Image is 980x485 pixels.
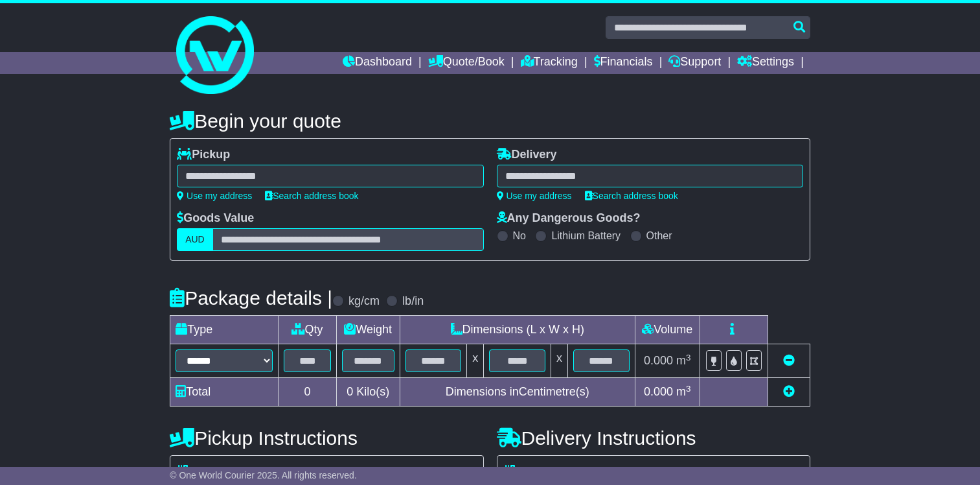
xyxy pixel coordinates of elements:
[686,384,691,394] sup: 3
[646,230,672,242] label: Other
[265,191,358,201] a: Search address book
[400,378,635,407] td: Dimensions in Centimetre(s)
[497,427,810,449] h4: Delivery Instructions
[686,353,691,362] sup: 3
[336,316,400,344] td: Weight
[783,385,795,398] a: Add new item
[513,230,526,242] label: No
[402,294,424,309] label: lb/in
[279,316,337,344] td: Qty
[177,148,230,162] label: Pickup
[347,385,353,398] span: 0
[585,191,678,201] a: Search address book
[170,470,357,480] span: © One World Courier 2025. All rights reserved.
[177,191,252,201] a: Use my address
[676,385,691,398] span: m
[497,191,572,201] a: Use my address
[521,52,578,74] a: Tracking
[668,52,721,74] a: Support
[279,378,337,407] td: 0
[594,52,653,74] a: Financials
[635,316,700,344] td: Volume
[170,378,279,407] td: Total
[177,228,213,251] label: AUD
[170,287,332,309] h4: Package details |
[336,378,400,407] td: Kilo(s)
[170,110,810,132] h4: Begin your quote
[551,344,568,378] td: x
[348,294,380,309] label: kg/cm
[644,385,673,398] span: 0.000
[428,52,505,74] a: Quote/Book
[177,211,254,226] label: Goods Value
[177,465,268,479] label: Address Type
[551,230,621,242] label: Lithium Battery
[497,211,641,226] label: Any Dangerous Goods?
[343,52,412,74] a: Dashboard
[783,354,795,367] a: Remove this item
[644,354,673,367] span: 0.000
[737,52,794,74] a: Settings
[170,427,483,449] h4: Pickup Instructions
[400,316,635,344] td: Dimensions (L x W x H)
[497,148,557,162] label: Delivery
[504,465,595,479] label: Address Type
[676,354,691,367] span: m
[170,316,279,344] td: Type
[467,344,484,378] td: x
